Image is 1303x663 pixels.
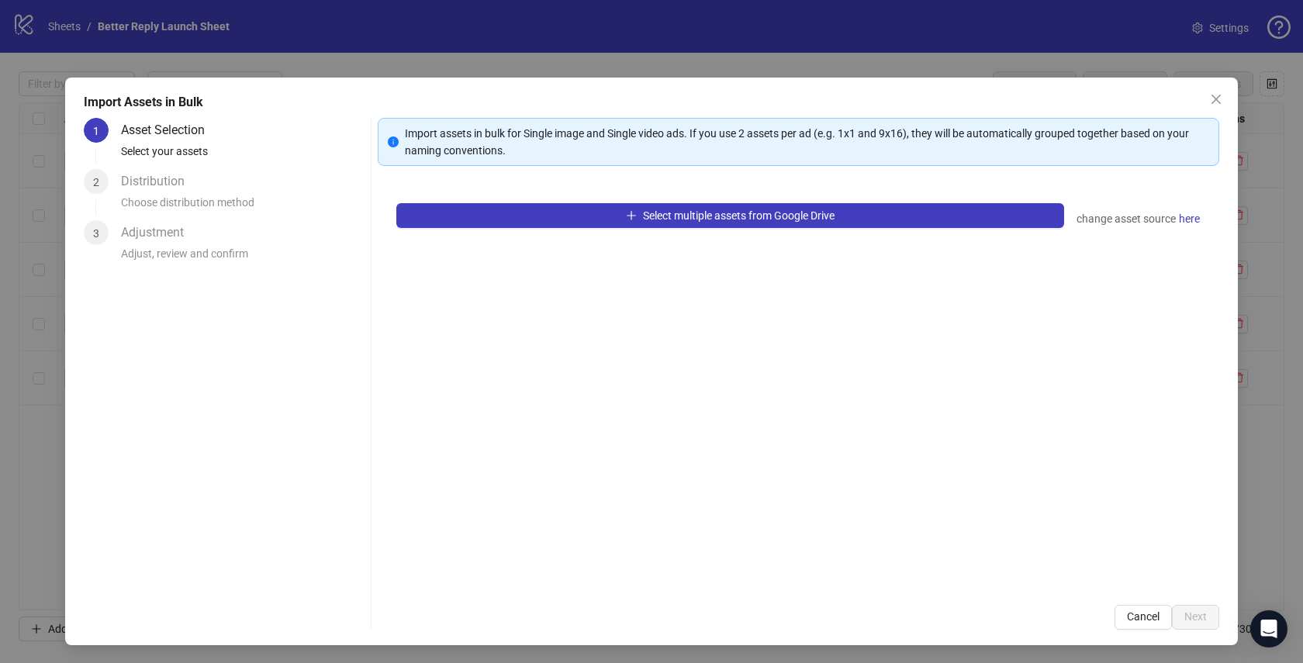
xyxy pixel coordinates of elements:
div: Open Intercom Messenger [1250,610,1287,647]
span: 3 [93,227,99,240]
span: 1 [93,125,99,137]
div: Choose distribution method [121,194,365,220]
div: Import Assets in Bulk [84,93,1219,112]
span: close [1210,93,1222,105]
a: here [1178,209,1201,228]
span: here [1179,210,1200,227]
button: Select multiple assets from Google Drive [396,203,1064,228]
button: Cancel [1115,605,1172,630]
div: Select your assets [121,143,365,169]
div: Asset Selection [121,118,217,143]
button: Next [1172,605,1219,630]
span: plus [626,210,637,221]
div: Distribution [121,169,197,194]
span: Select multiple assets from Google Drive [643,209,835,222]
div: Import assets in bulk for Single image and Single video ads. If you use 2 assets per ad (e.g. 1x1... [405,125,1209,159]
button: Close [1204,87,1229,112]
span: Cancel [1127,610,1160,623]
div: change asset source [1077,209,1201,228]
span: info-circle [388,136,399,147]
div: Adjustment [121,220,196,245]
span: 2 [93,176,99,188]
div: Adjust, review and confirm [121,245,365,271]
